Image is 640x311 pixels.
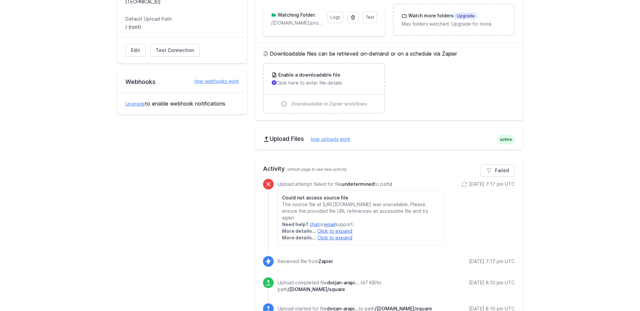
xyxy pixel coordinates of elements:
[407,12,478,19] h3: Watch more folders
[117,93,247,114] div: to enable webhook notifications
[276,12,316,18] h3: Watching Folder:
[125,16,239,22] dt: Default Upload Path
[327,280,359,285] span: dorjan-arapi.jpg
[363,12,377,23] a: Test
[469,181,515,187] div: [DATE] 7:17 pm UTC
[156,47,194,54] span: Test Connection
[291,101,367,107] span: Downloadable in Zapier workflows
[271,20,323,26] p: /lower.cloud/profile-pics
[318,258,333,264] span: Zapier
[310,221,319,227] a: chat
[324,221,335,227] a: email
[454,13,478,19] span: Upgrade
[263,164,515,173] h2: Activity
[366,15,374,20] span: Test
[278,258,333,265] p: Received file from
[607,278,632,303] iframe: Drift Widget Chat Controller
[282,221,439,228] p: or support.
[481,164,515,177] a: Failed
[287,167,347,172] span: refresh page to see new activity
[263,50,515,58] h5: Downloadable files can be retrieved on-demand or on a schedule via Zapier
[282,221,308,227] strong: Need help?
[390,181,392,187] span: /
[282,235,316,240] strong: More details...
[360,280,377,285] i: (47 KB)
[317,228,352,234] a: Click to expand
[188,78,239,85] a: how webhooks work
[342,181,374,187] span: undetermined
[282,228,316,234] strong: More details...
[264,64,384,113] a: Enable a downloadable file Click here to enter file details Downloadable in Zapier workflows
[327,12,343,23] a: Logs
[150,44,200,57] a: Test Connection
[263,135,515,143] h2: Upload Files
[317,235,352,240] a: Click to expand
[278,279,443,293] p: Upload completed file to path
[278,181,443,187] p: Upload attempt failed for file to path
[288,286,345,292] span: /lower.cloud/square
[125,101,145,107] a: Upgrade
[277,72,340,78] h3: Enable a downloadable file
[394,4,514,35] a: Watch more foldersUpgrade Max folders watched. Upgrade for more.
[469,258,515,265] div: [DATE] 7:17 pm UTC
[125,78,239,86] h2: Webhooks
[125,24,239,30] dd: / (root)
[497,135,515,144] span: active
[304,136,350,142] a: how uploads work
[469,279,515,286] div: [DATE] 8:10 pm UTC
[125,44,146,57] a: Edit
[402,21,506,27] p: Max folders watched. Upgrade for more.
[272,80,376,86] p: Click here to enter file details
[282,201,439,221] p: The source file at [URL][DOMAIN_NAME] was unavailable. Please ensure the provided file URL refere...
[282,194,439,201] h6: Could not access source file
